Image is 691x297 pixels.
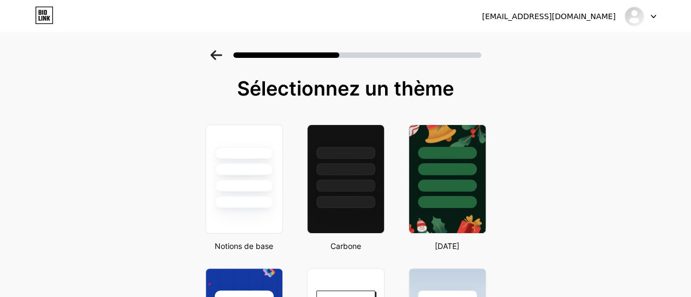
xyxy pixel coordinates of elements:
font: Carbone [330,241,361,251]
font: [EMAIL_ADDRESS][DOMAIN_NAME] [482,12,616,21]
img: Bonheur Josias Miguel POUNEHOUTOU [624,6,645,27]
font: Sélectionnez un thème [237,76,454,100]
font: [DATE] [435,241,459,251]
font: Notions de base [215,241,273,251]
